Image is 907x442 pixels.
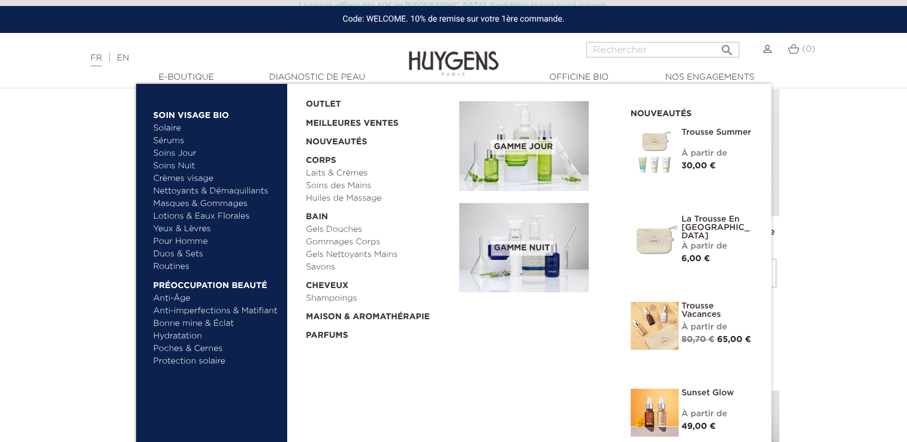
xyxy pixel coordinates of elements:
a: Lotions & Eaux Florales [153,210,279,223]
a: Cheveux [306,274,451,292]
a: E-Boutique [126,71,246,84]
a: Sérums [153,135,279,147]
a: Soin Visage Bio [153,103,279,122]
i:  [720,40,734,54]
a: Poches & Cernes [153,343,279,355]
a: Parfums [306,323,451,342]
a: Nouveautés [306,130,451,149]
a: Gamme jour [459,101,613,191]
a: Gommages Corps [306,236,451,249]
span: 80,70 € [682,335,715,344]
div: À partir de [682,321,754,334]
a: Laits & Crèmes [306,167,451,180]
a: FR [91,54,102,66]
img: routine_jour_banner.jpg [459,101,589,191]
img: Sunset glow- un teint éclatant [631,389,679,437]
a: Diagnostic de peau [257,71,377,84]
a: Sunset Glow [682,389,754,397]
a: Bonne mine & Éclat [153,317,279,330]
a: Anti-Âge [153,292,279,305]
a: Nos engagements [650,71,770,84]
span: 30,00 € [682,162,716,170]
a: Crèmes visage [153,172,279,185]
a: Routines [153,261,279,273]
img: routine_nuit_banner.jpg [459,203,589,293]
a: Masques & Gommages [153,198,279,210]
a: Maison & Aromathérapie [306,305,451,323]
a: Gels Douches [306,223,451,236]
a: Trousse Summer [682,128,754,137]
a: Soins Jour [153,147,279,160]
img: Huygens [409,32,499,78]
a: Gamme nuit [459,203,613,293]
div: À partir de [682,147,754,160]
a: Protection solaire [153,355,279,368]
a: Corps [306,149,451,167]
a: EN [117,54,129,62]
a: Shampoings [306,292,451,305]
span: Gamme nuit [491,241,553,256]
input: Rechercher [586,42,739,57]
div: À partir de [682,240,754,253]
a: Gels Nettoyants Mains [306,249,451,261]
div: | [85,51,369,65]
a: Soins des Mains [306,180,451,192]
a: Pour Homme [153,235,279,248]
a: Savons [306,261,451,274]
h2: Nouveautés [631,105,754,119]
img: La Trousse vacances [631,302,679,350]
a: Bain [306,205,451,223]
button:  [716,38,738,55]
a: Nettoyants & Démaquillants [153,185,279,198]
a: Soins Nuit [153,160,268,172]
a: Huiles de Massage [306,192,451,205]
span: 65,00 € [717,335,751,344]
a: Officine Bio [519,71,639,84]
img: Trousse Summer [631,128,679,176]
a: Trousse Vacances [682,302,754,319]
span: 49,00 € [682,422,716,431]
a: Préoccupation beauté [153,273,279,292]
a: Duos & Sets [153,248,279,261]
a: Meilleures Ventes [306,111,440,130]
span: (0) [802,45,815,53]
a: Anti-imperfections & Matifiant [153,305,279,317]
img: La Trousse en Coton [631,215,679,263]
a: La Trousse en [GEOGRAPHIC_DATA] [682,215,754,240]
a: Yeux & Lèvres [153,223,279,235]
div: À partir de [682,408,754,420]
span: Gamme jour [491,140,556,155]
a: Solaire [153,122,279,135]
a: Hydratation [153,330,279,343]
a: OUTLET [306,92,440,111]
span: 6,00 € [682,255,710,263]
